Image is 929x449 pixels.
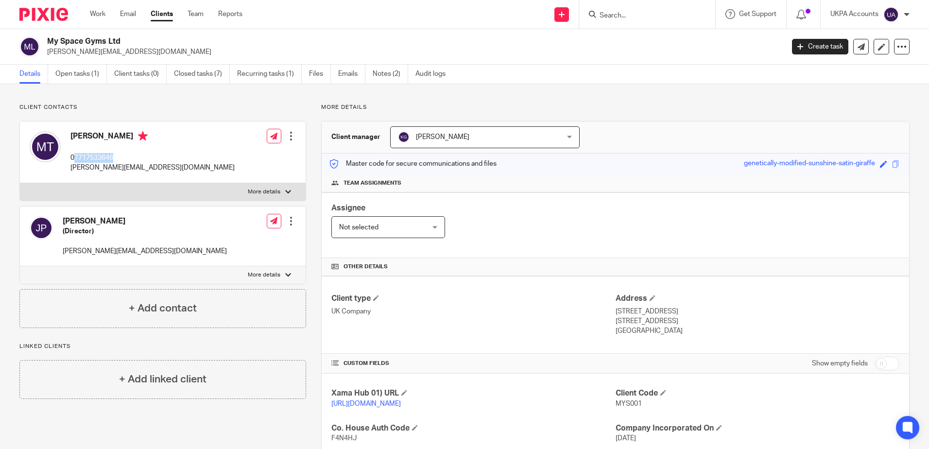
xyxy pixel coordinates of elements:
[63,246,227,256] p: [PERSON_NAME][EMAIL_ADDRESS][DOMAIN_NAME]
[616,435,636,442] span: [DATE]
[616,307,899,316] p: [STREET_ADDRESS]
[338,65,365,84] a: Emails
[416,134,469,140] span: [PERSON_NAME]
[138,131,148,141] i: Primary
[70,163,235,173] p: [PERSON_NAME][EMAIL_ADDRESS][DOMAIN_NAME]
[331,435,357,442] span: F4N4HJ
[339,224,378,231] span: Not selected
[151,9,173,19] a: Clients
[331,388,615,398] h4: Xama Hub 01) URL
[616,400,642,407] span: MYS001
[174,65,230,84] a: Closed tasks (7)
[309,65,331,84] a: Files
[792,39,848,54] a: Create task
[331,400,401,407] a: [URL][DOMAIN_NAME]
[329,159,497,169] p: Master code for secure communications and files
[70,131,235,143] h4: [PERSON_NAME]
[344,263,388,271] span: Other details
[218,9,242,19] a: Reports
[616,326,899,336] p: [GEOGRAPHIC_DATA]
[739,11,776,17] span: Get Support
[55,65,107,84] a: Open tasks (1)
[19,104,306,111] p: Client contacts
[129,301,197,316] h4: + Add contact
[114,65,167,84] a: Client tasks (0)
[47,36,631,47] h2: My Space Gyms Ltd
[19,343,306,350] p: Linked clients
[63,216,227,226] h4: [PERSON_NAME]
[331,423,615,433] h4: Co. House Auth Code
[19,65,48,84] a: Details
[30,131,61,162] img: svg%3E
[19,36,40,57] img: svg%3E
[120,9,136,19] a: Email
[90,9,105,19] a: Work
[616,388,899,398] h4: Client Code
[331,204,365,212] span: Assignee
[344,179,401,187] span: Team assignments
[616,316,899,326] p: [STREET_ADDRESS]
[398,131,410,143] img: svg%3E
[248,188,280,196] p: More details
[331,294,615,304] h4: Client type
[331,132,380,142] h3: Client manager
[331,307,615,316] p: UK Company
[883,7,899,22] img: svg%3E
[415,65,453,84] a: Audit logs
[830,9,878,19] p: UKPA Accounts
[63,226,227,236] h5: (Director)
[331,360,615,367] h4: CUSTOM FIELDS
[321,104,910,111] p: More details
[744,158,875,170] div: genetically-modified-sunshine-satin-giraffe
[248,271,280,279] p: More details
[188,9,204,19] a: Team
[119,372,206,387] h4: + Add linked client
[237,65,302,84] a: Recurring tasks (1)
[373,65,408,84] a: Notes (2)
[616,294,899,304] h4: Address
[70,153,235,163] p: 07717533646
[47,47,777,57] p: [PERSON_NAME][EMAIL_ADDRESS][DOMAIN_NAME]
[812,359,868,368] label: Show empty fields
[616,423,899,433] h4: Company Incorporated On
[599,12,686,20] input: Search
[19,8,68,21] img: Pixie
[30,216,53,240] img: svg%3E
